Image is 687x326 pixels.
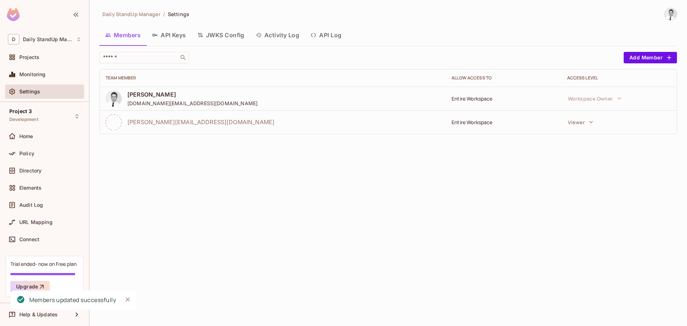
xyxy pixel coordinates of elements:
button: Viewer [564,115,597,129]
span: Development [9,117,38,122]
div: Allow Access to [452,75,555,81]
span: Home [19,133,33,139]
span: Connect [19,237,39,242]
span: [PERSON_NAME][EMAIL_ADDRESS][DOMAIN_NAME] [127,118,274,126]
span: Daily StandUp Manager [102,11,160,18]
span: Policy [19,151,34,156]
button: JWKS Config [192,26,250,44]
div: Entire Workspace [452,95,555,102]
div: Team Member [106,75,440,81]
button: Upgrade [10,281,50,292]
span: Settings [19,89,40,94]
span: Settings [168,11,189,18]
div: Members updated successfully [29,296,116,305]
button: Activity Log [250,26,305,44]
div: Access Level [567,75,671,81]
span: Workspace: Daily StandUp Manager [23,37,73,42]
span: Projects [19,54,39,60]
button: Members [99,26,146,44]
span: URL Mapping [19,219,53,225]
button: Workspace Owner [564,91,625,106]
span: D [8,34,19,44]
span: Elements [19,185,42,191]
div: Entire Workspace [452,119,555,126]
li: / [163,11,165,18]
span: [DOMAIN_NAME][EMAIL_ADDRESS][DOMAIN_NAME] [127,100,258,107]
button: API Log [305,26,347,44]
span: Directory [19,168,42,174]
span: Audit Log [19,202,43,208]
button: Add Member [624,52,677,63]
button: Close [122,294,133,305]
span: Monitoring [19,72,46,77]
img: ACg8ocJqHJagEzC6iHaSw2TTVNnurPSsopAefiGVn3S9ychJvgHG1jjW=s96-c [106,91,122,107]
img: SReyMgAAAABJRU5ErkJggg== [7,8,20,21]
img: Goran Jovanovic [665,8,677,20]
span: [PERSON_NAME] [127,91,258,98]
span: Project 3 [9,108,32,114]
button: API Keys [146,26,192,44]
div: Trial ended- now on Free plan [10,261,77,267]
